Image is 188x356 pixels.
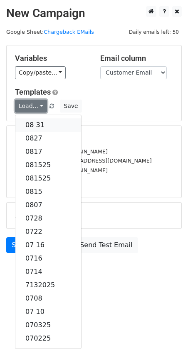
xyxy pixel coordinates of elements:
[15,265,81,278] a: 0714
[146,316,188,356] iframe: Chat Widget
[60,100,82,113] button: Save
[6,6,182,20] h2: New Campaign
[15,118,81,132] a: 08 31
[6,29,94,35] small: Google Sheet:
[15,158,152,164] small: [PERSON_NAME][EMAIL_ADDRESS][DOMAIN_NAME]
[74,237,138,253] a: Send Test Email
[15,66,66,79] a: Copy/paste...
[15,158,81,172] a: 081525
[15,54,88,63] h5: Variables
[15,332,81,345] a: 070225
[44,29,94,35] a: Chargeback EMails
[15,88,51,96] a: Templates
[15,148,108,155] small: [EMAIL_ADDRESS][DOMAIN_NAME]
[15,238,81,252] a: 07 16
[15,185,81,198] a: 0815
[15,318,81,332] a: 070325
[15,100,47,113] a: Load...
[15,292,81,305] a: 0708
[15,252,81,265] a: 0716
[15,198,81,212] a: 0807
[15,172,81,185] a: 081525
[15,132,81,145] a: 0827
[15,167,108,173] small: [EMAIL_ADDRESS][DOMAIN_NAME]
[100,54,173,63] h5: Email column
[15,145,81,158] a: 0817
[15,278,81,292] a: 7132025
[126,28,182,37] span: Daily emails left: 50
[15,211,173,220] h5: Advanced
[15,305,81,318] a: 07 10
[15,225,81,238] a: 0722
[6,237,34,253] a: Send
[15,212,81,225] a: 0728
[126,29,182,35] a: Daily emails left: 50
[15,134,173,143] h5: 14 Recipients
